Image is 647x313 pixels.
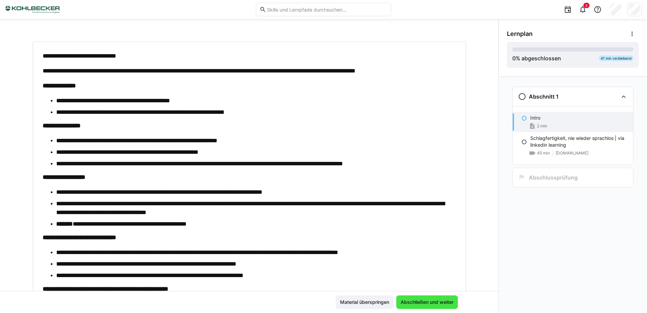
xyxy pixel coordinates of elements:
input: Skills und Lernpfade durchsuchen… [266,6,387,13]
span: 2 min [537,123,547,129]
h3: Abschnitt 1 [529,93,559,100]
p: Schlagfertigkeit, nie wieder sprachlos | via linkedin learning [530,135,628,148]
span: Material überspringen [339,299,390,306]
span: 5 [585,3,587,7]
span: 45 min [537,150,550,156]
p: Intro [530,114,540,121]
span: 0 [512,55,516,62]
span: [DOMAIN_NAME] [556,150,588,156]
div: % abgeschlossen [512,54,561,62]
span: Abschließen und weiter [400,299,454,306]
h3: Abschlussprüfung [529,174,578,181]
button: Material überspringen [336,295,394,309]
div: 47 min verbleibend [599,56,633,61]
span: Lernplan [507,30,533,38]
button: Abschließen und weiter [396,295,458,309]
